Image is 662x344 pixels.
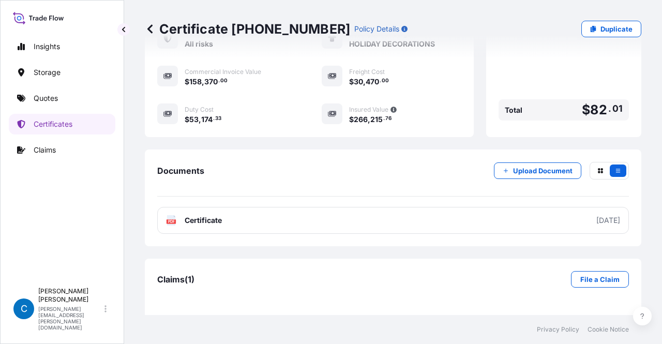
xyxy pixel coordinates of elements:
span: 00 [382,79,389,83]
p: File a Claim [580,274,620,285]
span: 215 [370,116,383,123]
span: , [202,78,204,85]
span: $ [349,116,354,123]
p: Policy Details [354,24,399,34]
span: $ [582,103,590,116]
a: PDFCertificate[DATE] [157,207,629,234]
span: Certificate [185,215,222,226]
span: . [218,79,220,83]
span: , [199,116,201,123]
span: 53 [189,116,199,123]
span: Freight Cost [349,68,385,76]
p: Quotes [34,93,58,103]
span: Total [505,105,522,115]
span: 266 [354,116,368,123]
p: Claims [34,145,56,155]
span: Insured Value [349,106,388,114]
p: Certificates [34,119,72,129]
span: Documents [157,166,204,176]
span: 00 [220,79,228,83]
p: Certificate [PHONE_NUMBER] [145,21,350,37]
p: Upload Document [513,166,573,176]
a: File a Claim [571,271,629,288]
p: Insights [34,41,60,52]
span: 01 [612,106,623,112]
span: Commercial Invoice Value [185,68,261,76]
p: Duplicate [600,24,633,34]
span: 82 [590,103,607,116]
text: PDF [168,220,175,223]
span: C [21,304,27,314]
span: Duty Cost [185,106,214,114]
p: [PERSON_NAME][EMAIL_ADDRESS][PERSON_NAME][DOMAIN_NAME] [38,306,102,331]
span: 30 [354,78,363,85]
span: 470 [366,78,379,85]
span: . [608,106,611,112]
span: 158 [189,78,202,85]
a: Storage [9,62,115,83]
p: [PERSON_NAME] [PERSON_NAME] [38,287,102,304]
span: Claims (1) [157,274,194,285]
a: Insights [9,36,115,57]
a: Privacy Policy [537,325,579,334]
a: Quotes [9,88,115,109]
div: [DATE] [596,215,620,226]
a: Claims [9,140,115,160]
span: . [380,79,381,83]
span: , [363,78,366,85]
a: Cookie Notice [588,325,629,334]
span: . [213,117,215,121]
a: Certificates [9,114,115,134]
p: Storage [34,67,61,78]
span: 33 [215,117,221,121]
span: , [368,116,370,123]
span: $ [185,78,189,85]
span: 370 [204,78,218,85]
button: Upload Document [494,162,581,179]
a: Duplicate [581,21,641,37]
span: 174 [201,116,213,123]
span: $ [349,78,354,85]
span: . [383,117,385,121]
span: 76 [385,117,392,121]
span: $ [185,116,189,123]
